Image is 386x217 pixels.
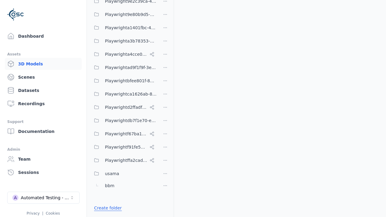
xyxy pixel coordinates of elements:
a: Create folder [94,205,122,211]
button: bbm [90,180,157,192]
span: Playwrightf67ba199-386a-42d1-aebc-3b37e79c7296 [105,130,147,137]
button: Playwrightf67ba199-386a-42d1-aebc-3b37e79c7296 [90,128,157,140]
div: Assets [7,51,79,58]
button: Playwrightffa2cad8-0214-4c2f-a758-8e9593c5a37e [90,154,157,166]
span: Playwrightdb7f1e70-e54d-4da7-b38d-464ac70cc2ba [105,117,157,124]
a: 3D Models [5,58,82,70]
a: Documentation [5,125,82,137]
span: Playwright9e80b9d5-ab0b-4e8f-a3de-da46b25b8298 [105,11,157,18]
button: Playwrightbfee801f-8be1-42a6-b774-94c49e43b650 [90,75,157,87]
div: Automated Testing - Playwright [21,195,70,201]
button: Playwright9e80b9d5-ab0b-4e8f-a3de-da46b25b8298 [90,8,157,20]
button: Playwrightd2ffadf0-c973-454c-8fcf-dadaeffcb802 [90,101,157,113]
div: Support [7,118,79,125]
span: Playwrightbfee801f-8be1-42a6-b774-94c49e43b650 [105,77,157,84]
a: Recordings [5,98,82,110]
button: Create folder [90,203,125,213]
a: Sessions [5,166,82,178]
a: Datasets [5,84,82,96]
button: Playwrightdb7f1e70-e54d-4da7-b38d-464ac70cc2ba [90,115,157,127]
span: Playwrightca1626ab-8cec-4ddc-b85a-2f9392fe08d1 [105,90,157,98]
div: Admin [7,146,79,153]
span: | [42,211,43,215]
button: Playwrightca1626ab-8cec-4ddc-b85a-2f9392fe08d1 [90,88,157,100]
button: Playwrighta1401fbc-43d7-48dd-a309-be935d99d708 [90,22,157,34]
button: Playwrighta3b78353-5999-46c5-9eab-70007203469a [90,35,157,47]
span: Playwrightffa2cad8-0214-4c2f-a758-8e9593c5a37e [105,157,147,164]
span: Playwrighta1401fbc-43d7-48dd-a309-be935d99d708 [105,24,157,31]
button: usama [90,168,157,180]
span: usama [105,170,119,177]
span: bbm [105,182,114,189]
a: Dashboard [5,30,82,42]
a: Scenes [5,71,82,83]
a: Privacy [27,211,40,215]
img: Logo [7,6,24,23]
button: Playwrighta4cce06a-a8e6-4c0d-bfc1-93e8d78d750a [90,48,157,60]
div: A [12,195,18,201]
span: Playwrightd2ffadf0-c973-454c-8fcf-dadaeffcb802 [105,104,147,111]
span: Playwrighta3b78353-5999-46c5-9eab-70007203469a [105,37,157,45]
button: Playwrightad9f1f9f-3e6a-4231-8f19-c506bf64a382 [90,61,157,74]
span: Playwrightad9f1f9f-3e6a-4231-8f19-c506bf64a382 [105,64,157,71]
button: Playwrightf91fe523-dd75-44f3-a953-451f6070cb42 [90,141,157,153]
a: Cookies [46,211,60,215]
button: Select a workspace [7,192,80,204]
span: Playwrighta4cce06a-a8e6-4c0d-bfc1-93e8d78d750a [105,51,147,58]
a: Team [5,153,82,165]
span: Playwrightf91fe523-dd75-44f3-a953-451f6070cb42 [105,143,147,151]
